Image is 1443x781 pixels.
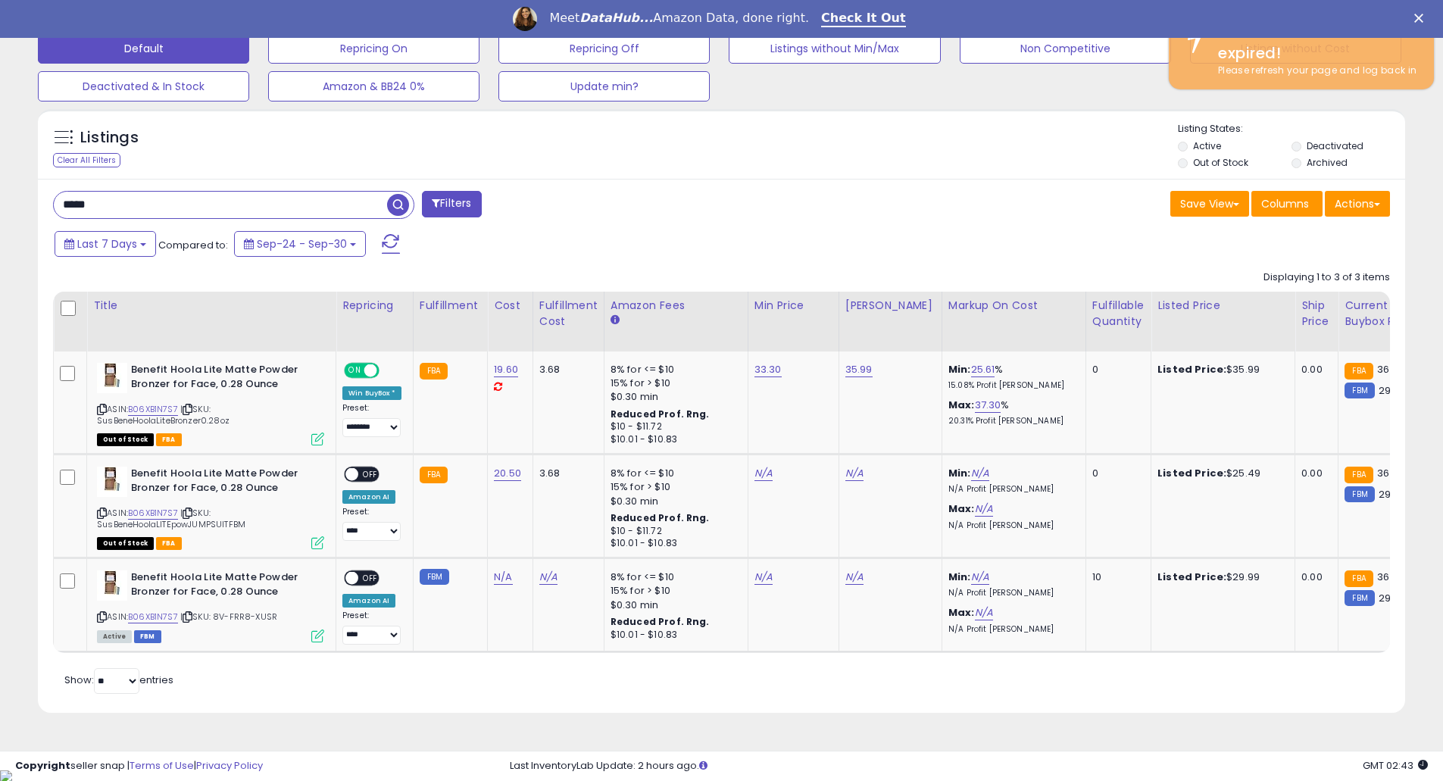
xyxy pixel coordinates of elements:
[942,292,1085,351] th: The percentage added to the cost of goods (COGS) that forms the calculator for Min & Max prices.
[821,11,906,27] a: Check It Out
[539,298,598,330] div: Fulfillment Cost
[611,363,736,376] div: 8% for <= $10
[510,759,1428,773] div: Last InventoryLab Update: 2 hours ago.
[611,420,736,433] div: $10 - $11.72
[539,467,592,480] div: 3.68
[1414,14,1429,23] div: Close
[93,298,330,314] div: Title
[513,7,537,31] img: Profile image for Georgie
[498,71,710,102] button: Update min?
[975,605,993,620] a: N/A
[611,525,736,538] div: $10 - $11.72
[948,363,1074,391] div: %
[960,33,1171,64] button: Non Competitive
[38,33,249,64] button: Default
[845,362,873,377] a: 35.99
[358,572,383,585] span: OFF
[611,537,736,550] div: $10.01 - $10.83
[234,231,366,257] button: Sep-24 - Sep-30
[97,403,230,426] span: | SKU: SusBeneHoolaLiteBronzer0.28oz
[131,467,315,498] b: Benefit Hoola Lite Matte Powder Bronzer for Face, 0.28 Ounce
[611,408,710,420] b: Reduced Prof. Rng.
[1157,298,1288,314] div: Listed Price
[97,507,245,530] span: | SKU: SusBeneHoolaLITEpowJUMPSUITFBM
[611,376,736,390] div: 15% for > $10
[579,11,653,25] i: DataHub...
[15,758,70,773] strong: Copyright
[539,570,558,585] a: N/A
[948,298,1079,314] div: Markup on Cost
[196,758,263,773] a: Privacy Policy
[1307,139,1363,152] label: Deactivated
[1092,467,1139,480] div: 0
[358,468,383,481] span: OFF
[539,363,592,376] div: 3.68
[494,362,518,377] a: 19.60
[180,611,277,623] span: | SKU: 8V-FRR8-XUSR
[1092,298,1145,330] div: Fulfillable Quantity
[754,362,782,377] a: 33.30
[257,236,347,251] span: Sep-24 - Sep-30
[1377,362,1389,376] span: 36
[1157,466,1226,480] b: Listed Price:
[1345,363,1373,380] small: FBA
[38,71,249,102] button: Deactivated & In Stock
[611,511,710,524] b: Reduced Prof. Rng.
[611,570,736,584] div: 8% for <= $10
[1157,362,1226,376] b: Listed Price:
[342,490,395,504] div: Amazon AI
[97,467,324,548] div: ASIN:
[845,570,864,585] a: N/A
[342,507,401,541] div: Preset:
[1345,298,1423,330] div: Current Buybox Price
[1345,486,1374,502] small: FBM
[971,466,989,481] a: N/A
[845,298,935,314] div: [PERSON_NAME]
[1157,363,1283,376] div: $35.99
[948,398,1074,426] div: %
[975,398,1001,413] a: 37.30
[494,466,521,481] a: 20.50
[729,33,940,64] button: Listings without Min/Max
[754,570,773,585] a: N/A
[549,11,809,26] div: Meet Amazon Data, done right.
[64,673,173,687] span: Show: entries
[156,537,182,550] span: FBA
[342,403,401,437] div: Preset:
[156,433,182,446] span: FBA
[1170,191,1249,217] button: Save View
[131,570,315,602] b: Benefit Hoola Lite Matte Powder Bronzer for Face, 0.28 Ounce
[845,466,864,481] a: N/A
[268,33,479,64] button: Repricing On
[15,759,263,773] div: seller snap | |
[1301,467,1326,480] div: 0.00
[420,467,448,483] small: FBA
[948,605,975,620] b: Max:
[420,298,481,314] div: Fulfillment
[1251,191,1323,217] button: Columns
[1178,122,1405,136] p: Listing States:
[611,480,736,494] div: 15% for > $10
[1363,758,1428,773] span: 2025-10-12 02:43 GMT
[1301,570,1326,584] div: 0.00
[342,386,401,400] div: Win BuyBox *
[128,611,178,623] a: B06XB1N7S7
[55,231,156,257] button: Last 7 Days
[1379,591,1406,605] span: 29.99
[611,298,742,314] div: Amazon Fees
[342,611,401,645] div: Preset:
[971,362,995,377] a: 25.61
[97,467,127,497] img: 41A1rO3MyAS._SL40_.jpg
[128,507,178,520] a: B06XB1N7S7
[131,363,315,395] b: Benefit Hoola Lite Matte Powder Bronzer for Face, 0.28 Ounce
[1345,590,1374,606] small: FBM
[1379,487,1406,501] span: 29.99
[1307,156,1348,169] label: Archived
[1092,570,1139,584] div: 10
[1092,363,1139,376] div: 0
[948,484,1074,495] p: N/A Profit [PERSON_NAME]
[97,363,324,444] div: ASIN:
[1301,298,1332,330] div: Ship Price
[1301,363,1326,376] div: 0.00
[611,467,736,480] div: 8% for <= $10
